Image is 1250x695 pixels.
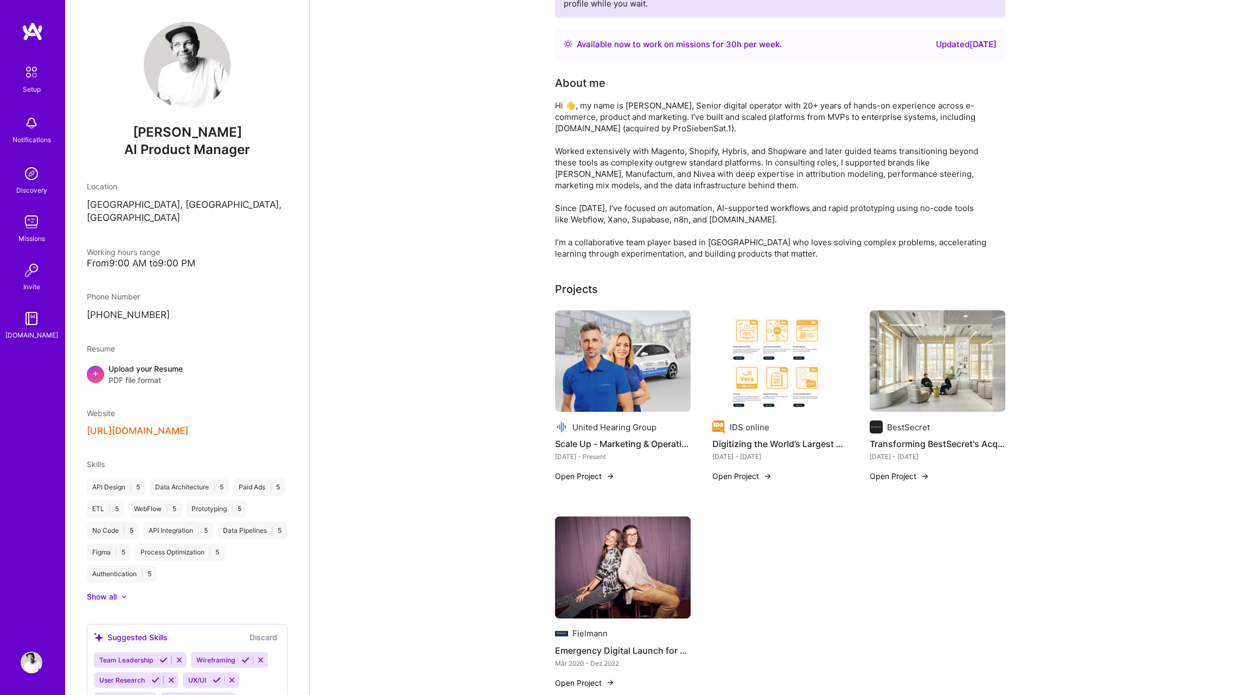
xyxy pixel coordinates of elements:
[209,548,211,557] span: |
[5,329,58,341] div: [DOMAIN_NAME]
[87,124,288,141] span: [PERSON_NAME]
[109,505,111,513] span: |
[555,420,568,433] img: Company logo
[12,134,51,145] div: Notifications
[87,591,117,602] div: Show all
[231,505,233,513] span: |
[87,425,188,437] button: [URL][DOMAIN_NAME]
[123,526,125,535] span: |
[87,409,115,418] span: Website
[936,38,997,51] div: Updated [DATE]
[87,500,124,518] div: ETL 5
[712,470,772,482] button: Open Project
[555,627,568,640] img: Company logo
[555,643,691,658] h4: Emergency Digital Launch for Fielmann: Building E-Commerce and CRM Infrastructure [DATE]
[555,437,691,451] h4: Scale Up - Marketing & Operations
[21,112,42,134] img: bell
[16,184,47,196] div: Discovery
[870,420,883,433] img: Company logo
[144,22,231,109] img: User Avatar
[870,437,1005,451] h4: Transforming BestSecret's Acquisition Strategy for Sustainable Growth
[87,363,288,386] div: +Upload your ResumePDF file format
[577,38,782,51] div: Available now to work on missions for h per week .
[87,199,288,225] p: [GEOGRAPHIC_DATA], [GEOGRAPHIC_DATA], [GEOGRAPHIC_DATA]
[228,676,236,684] i: Reject
[241,656,250,664] i: Accept
[246,631,280,643] button: Discard
[166,505,168,513] span: |
[270,483,272,492] span: |
[555,470,615,482] button: Open Project
[213,676,221,684] i: Accept
[712,310,848,412] img: Digitizing the World’s Largest Dental Trade Fair with No-Code and AI
[87,247,160,257] span: Working hours range
[21,652,42,673] img: User Avatar
[921,472,929,481] img: arrow-right
[87,344,115,353] span: Resume
[887,422,930,433] div: BestSecret
[94,632,168,643] div: Suggested Skills
[92,367,99,379] span: +
[115,548,117,557] span: |
[18,233,45,244] div: Missions
[18,652,45,673] a: User Avatar
[730,422,769,433] div: IDS online
[712,451,848,462] div: [DATE] - [DATE]
[21,211,42,233] img: teamwork
[87,544,131,561] div: Figma 5
[87,479,145,496] div: API Design 5
[22,22,43,41] img: logo
[870,310,1005,412] img: Transforming BestSecret's Acquisition Strategy for Sustainable Growth
[94,633,103,642] i: icon SuggestedTeams
[99,676,145,684] span: User Research
[726,39,737,49] span: 30
[572,628,608,639] div: Fielmann
[763,472,772,481] img: arrow-right
[870,470,929,482] button: Open Project
[23,84,41,95] div: Setup
[186,500,247,518] div: Prototyping 5
[129,500,182,518] div: WebFlow 5
[555,517,691,619] img: Emergency Digital Launch for Fielmann: Building E-Commerce and CRM Infrastructure in 8 Weeks
[160,656,168,664] i: Accept
[87,258,288,269] div: From 9:00 AM to 9:00 PM
[151,676,160,684] i: Accept
[218,522,287,539] div: Data Pipelines 5
[87,522,139,539] div: No Code 5
[555,281,598,297] div: Projects
[109,374,183,386] span: PDF file format
[555,658,691,669] div: Mär 2020 - Dez 2022
[213,483,215,492] span: |
[21,308,42,329] img: guide book
[175,656,183,664] i: Reject
[188,676,206,684] span: UX/UI
[712,437,848,451] h4: Digitizing the World’s Largest Dental Trade Fair with No-Code and AI
[712,420,725,433] img: Company logo
[20,61,43,84] img: setup
[572,422,656,433] div: United Hearing Group
[21,259,42,281] img: Invite
[109,363,183,386] div: Upload your Resume
[87,292,140,301] span: Phone Number
[124,142,250,157] span: AI Product Manager
[150,479,229,496] div: Data Architecture 5
[87,181,288,192] div: Location
[564,40,572,48] img: Availability
[99,656,153,664] span: Team Leadership
[555,677,615,688] button: Open Project
[271,526,273,535] span: |
[87,460,105,469] span: Skills
[135,544,225,561] div: Process Optimization 5
[870,451,1005,462] div: [DATE] - [DATE]
[197,526,200,535] span: |
[606,472,615,481] img: arrow-right
[87,565,157,583] div: Authentication 5
[87,309,288,322] p: [PHONE_NUMBER]
[257,656,265,664] i: Reject
[196,656,235,664] span: Wireframing
[23,281,40,292] div: Invite
[555,75,605,91] div: About me
[555,100,989,259] div: Hi 👋, my name is [PERSON_NAME], Senior digital operator with 20+ years of hands-on experience acr...
[606,678,615,687] img: arrow-right
[555,451,691,462] div: [DATE] - Present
